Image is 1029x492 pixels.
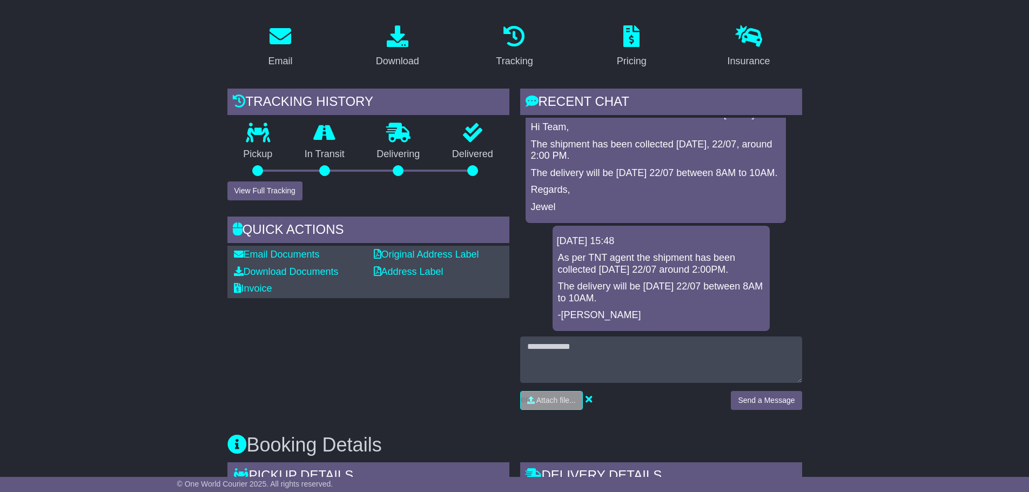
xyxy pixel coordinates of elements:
[531,167,781,179] p: The delivery will be [DATE] 22/07 between 8AM to 10AM.
[617,54,647,69] div: Pricing
[227,181,302,200] button: View Full Tracking
[234,249,320,260] a: Email Documents
[227,434,802,456] h3: Booking Details
[227,149,289,160] p: Pickup
[610,22,654,72] a: Pricing
[721,22,777,72] a: Insurance
[234,266,339,277] a: Download Documents
[531,184,781,196] p: Regards,
[557,235,765,247] div: [DATE] 15:48
[234,283,272,294] a: Invoice
[558,309,764,321] p: -[PERSON_NAME]
[374,249,479,260] a: Original Address Label
[261,22,299,72] a: Email
[489,22,540,72] a: Tracking
[531,201,781,213] p: Jewel
[374,266,443,277] a: Address Label
[558,252,764,275] p: As per TNT agent the shipment has been collected [DATE] 22/07 around 2:00PM.
[558,281,764,304] p: The delivery will be [DATE] 22/07 between 8AM to 10AM.
[361,149,436,160] p: Delivering
[376,54,419,69] div: Download
[531,139,781,162] p: The shipment has been collected [DATE], 22/07, around 2:00 PM.
[268,54,292,69] div: Email
[520,462,802,491] div: Delivery Details
[728,54,770,69] div: Insurance
[520,89,802,118] div: RECENT CHAT
[531,122,781,133] p: Hi Team,
[288,149,361,160] p: In Transit
[227,462,509,491] div: Pickup Details
[369,22,426,72] a: Download
[496,54,533,69] div: Tracking
[731,391,802,410] button: Send a Message
[177,480,333,488] span: © One World Courier 2025. All rights reserved.
[227,217,509,246] div: Quick Actions
[227,89,509,118] div: Tracking history
[436,149,509,160] p: Delivered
